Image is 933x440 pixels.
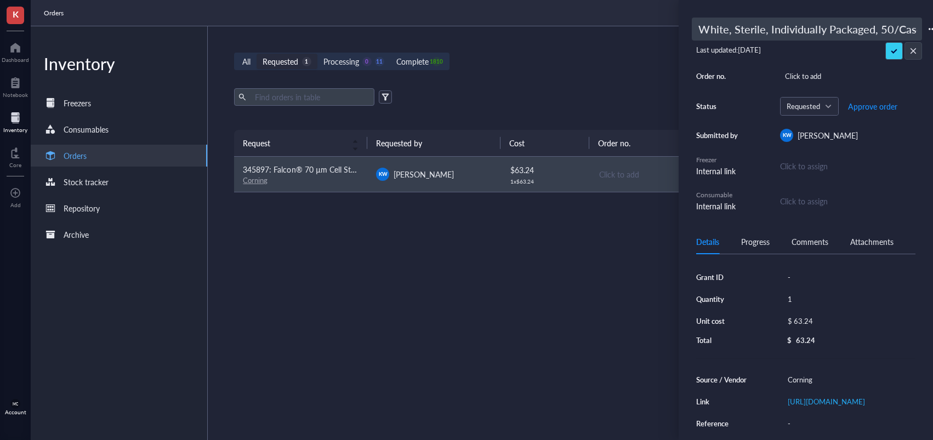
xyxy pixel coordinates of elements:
a: Archive [31,224,207,245]
div: Progress [741,236,770,248]
div: Details [696,236,719,248]
div: Archive [64,228,89,241]
a: Notebook [3,74,28,98]
div: Core [9,162,21,168]
div: $ 63.24 [783,313,911,329]
span: KW [378,170,387,178]
span: Approve order [848,102,897,111]
div: Status [696,101,740,111]
div: Comments [792,236,828,248]
td: Click to add [589,157,722,192]
span: Requested [787,101,830,111]
div: Internal link [696,200,740,212]
a: Repository [31,197,207,219]
a: Consumables [31,118,207,140]
div: Click to assign [780,195,828,207]
th: Request [234,130,367,156]
a: Core [9,144,21,168]
div: Notebook [3,92,28,98]
div: Last updated: [DATE] [696,45,915,55]
span: KW [782,132,791,139]
div: 63.24 [796,335,815,345]
div: $ 63.24 [510,164,581,176]
div: Repository [64,202,100,214]
div: Processing [323,55,359,67]
div: Internal link [696,165,740,177]
span: [PERSON_NAME] [394,169,454,180]
div: Unit cost [696,316,752,326]
a: Inventory [3,109,27,133]
div: Total [696,335,752,345]
div: 1 [302,57,311,66]
th: Order no. [589,130,722,156]
div: Add [10,202,21,208]
div: Order no. [696,71,740,81]
span: K [13,7,19,21]
div: Consumables [64,123,109,135]
span: Request [243,137,345,149]
div: Reference [696,419,752,428]
div: Account [5,409,26,415]
button: Approve order [847,98,898,115]
div: Consumable [696,190,740,200]
div: All [242,55,251,67]
div: $ [787,335,792,345]
div: Freezer [696,155,740,165]
div: Dashboard [2,56,29,63]
div: Click to assign [780,160,915,172]
span: [PERSON_NAME] [798,130,858,141]
div: Click to add [599,168,714,180]
a: Freezers [31,92,207,114]
div: Inventory [31,53,207,75]
a: Orders [31,145,207,167]
div: segmented control [234,53,449,70]
a: Stock tracker [31,171,207,193]
th: Requested by [367,130,500,156]
div: - [783,270,915,285]
div: Source / Vendor [696,375,752,385]
div: Submitted by [696,130,740,140]
div: Freezers [64,97,91,109]
div: - [783,416,915,431]
div: Corning [783,372,915,387]
a: Orders [44,8,66,19]
div: 11 [375,57,384,66]
div: Link [696,397,752,407]
div: Inventory [3,127,27,133]
div: 1 x $ 63.24 [510,178,581,185]
div: 1810 [432,57,441,66]
span: 345897: Falcon® 70 µm Cell Strainer, White, Sterile, Individually Packaged, 50/Case [243,164,526,175]
div: Click to add [780,68,915,84]
a: Corning [243,175,268,185]
div: Stock tracker [64,176,109,188]
div: Attachments [850,236,894,248]
div: 1 [783,292,915,307]
span: MC [13,402,18,406]
input: Find orders in table [251,89,370,105]
div: Grant ID [696,272,752,282]
th: Cost [500,130,589,156]
div: 0 [362,57,372,66]
a: Dashboard [2,39,29,63]
div: Complete [396,55,429,67]
div: Quantity [696,294,752,304]
a: [URL][DOMAIN_NAME] [788,396,865,407]
div: Requested [263,55,298,67]
div: Orders [64,150,87,162]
